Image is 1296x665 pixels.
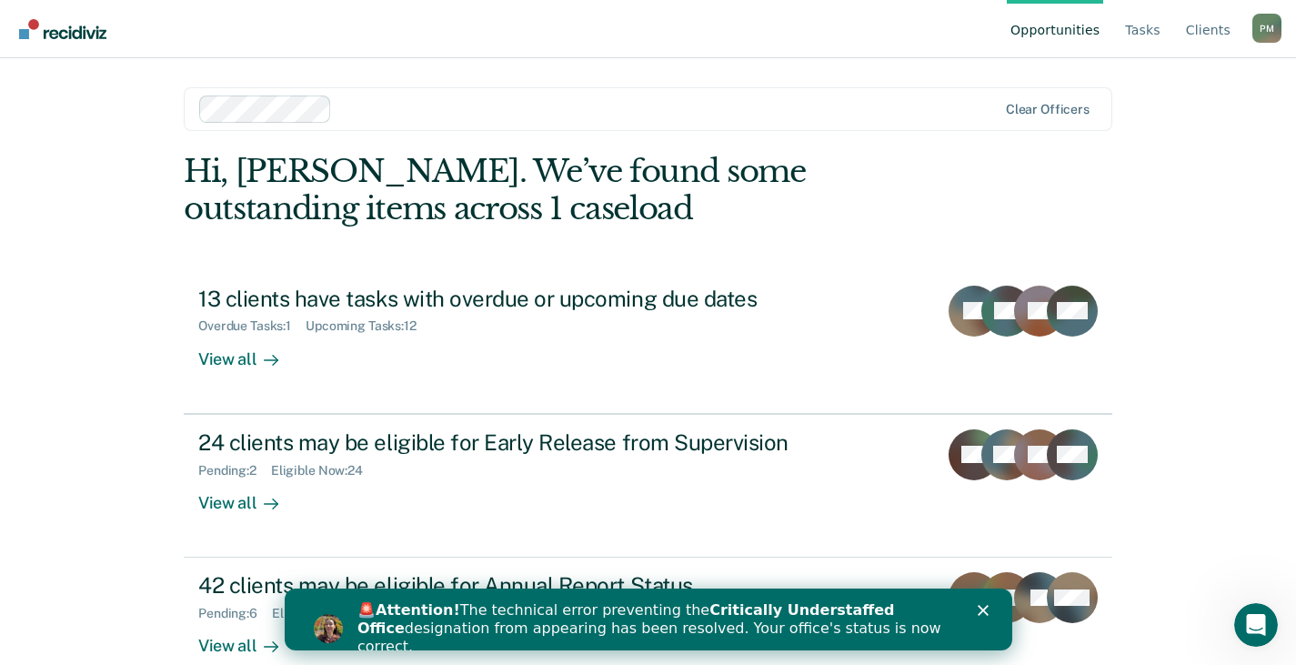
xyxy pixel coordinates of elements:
[184,153,927,227] div: Hi, [PERSON_NAME]. We’ve found some outstanding items across 1 caseload
[198,286,837,312] div: 13 clients have tasks with overdue or upcoming due dates
[91,13,176,30] b: Attention!
[73,13,610,48] b: Critically Understaffed Office
[198,572,837,599] div: 42 clients may be eligible for Annual Report Status
[73,13,669,67] div: 🚨 The technical error preventing the designation from appearing has been resolved. Your office's ...
[1252,14,1281,43] div: P M
[285,589,1012,650] iframe: Intercom live chat banner
[198,334,300,369] div: View all
[198,318,306,334] div: Overdue Tasks : 1
[1252,14,1281,43] button: Profile dropdown button
[198,606,272,621] div: Pending : 6
[306,318,431,334] div: Upcoming Tasks : 12
[198,621,300,657] div: View all
[272,606,378,621] div: Eligible Now : 42
[184,271,1112,414] a: 13 clients have tasks with overdue or upcoming due datesOverdue Tasks:1Upcoming Tasks:12View all
[184,414,1112,558] a: 24 clients may be eligible for Early Release from SupervisionPending:2Eligible Now:24View all
[19,19,106,39] img: Recidiviz
[198,429,837,456] div: 24 clients may be eligible for Early Release from Supervision
[1234,603,1278,647] iframe: Intercom live chat
[693,16,711,27] div: Close
[198,463,271,479] div: Pending : 2
[271,463,377,479] div: Eligible Now : 24
[1006,102,1090,117] div: Clear officers
[198,478,300,513] div: View all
